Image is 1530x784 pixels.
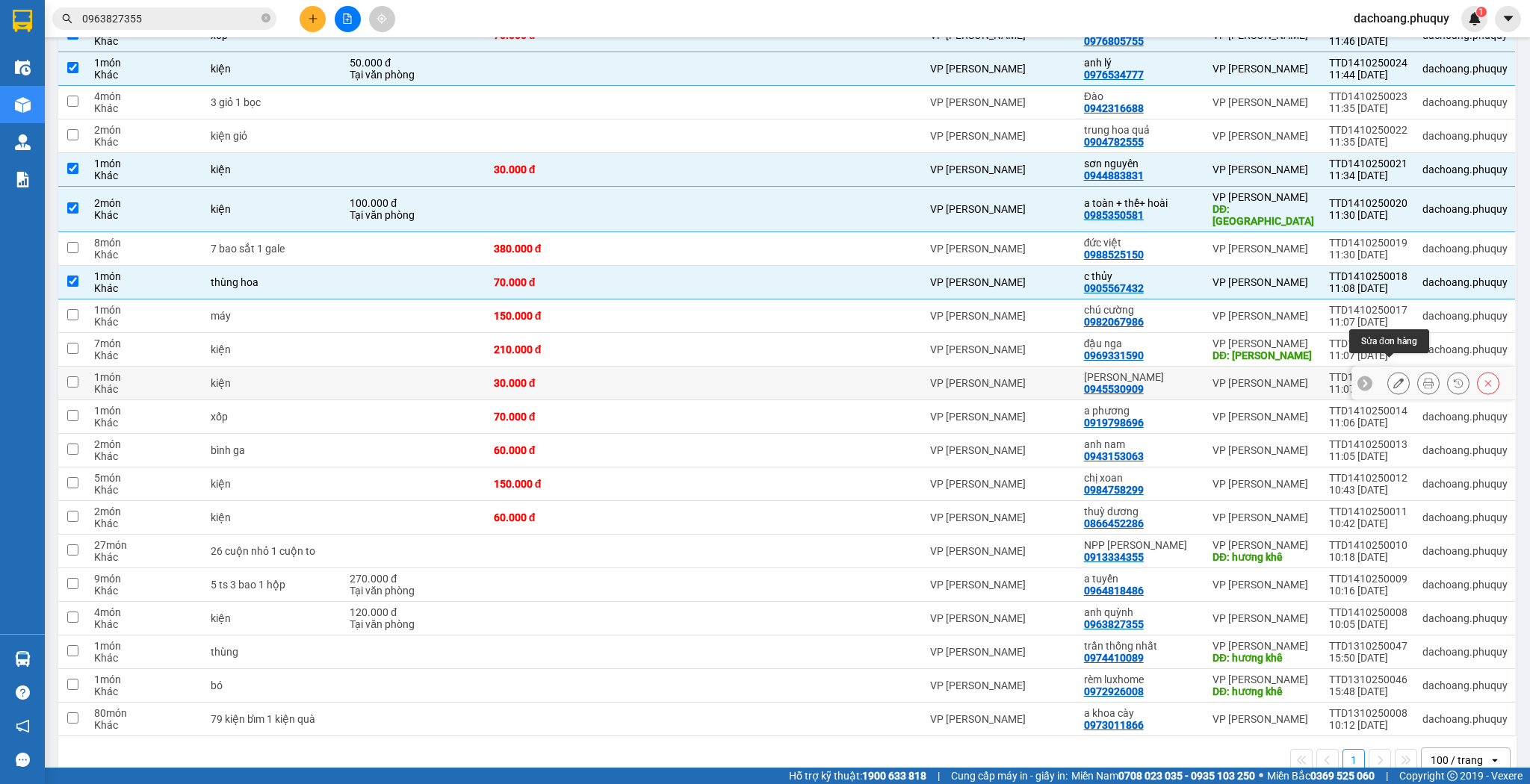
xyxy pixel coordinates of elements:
[211,203,335,215] div: kiện
[1084,652,1144,664] div: 0974410089
[94,304,196,316] div: 1 món
[94,69,196,81] div: Khác
[1084,35,1144,47] div: 0976805755
[16,685,30,700] span: question-circle
[1084,169,1144,181] div: 0944883831
[930,164,1069,175] div: VP [PERSON_NAME]
[15,134,31,150] img: warehouse-icon
[1212,673,1314,685] div: VP [PERSON_NAME]
[211,276,335,288] div: thùng hoa
[1495,6,1521,32] button: caret-down
[930,444,1069,456] div: VP [PERSON_NAME]
[1349,329,1429,353] div: Sửa đơn hàng
[94,685,196,697] div: Khác
[261,12,270,26] span: close-circle
[1084,438,1198,450] div: anh nam
[1084,349,1144,361] div: 0969331590
[1329,90,1407,102] div: TTD1410250023
[94,35,196,47] div: Khác
[1212,377,1314,389] div: VP [PERSON_NAME]
[1212,411,1314,423] div: VP [PERSON_NAME]
[1084,505,1198,517] div: thuỳ dương
[1422,130,1508,142] div: dachoang.phuquy
[930,713,1069,725] div: VP [PERSON_NAME]
[1478,7,1484,17] span: 1
[1084,249,1144,261] div: 0988525150
[1329,349,1407,361] div: 11:07 [DATE]
[1212,96,1314,108] div: VP [PERSON_NAME]
[1071,768,1255,784] span: Miền Nam
[1422,646,1508,658] div: dachoang.phuquy
[15,651,31,667] img: warehouse-icon
[1329,316,1407,328] div: 11:07 [DATE]
[930,63,1069,75] div: VP [PERSON_NAME]
[494,511,625,523] div: 60.000 đ
[211,96,335,108] div: 3 giỏ 1 bọc
[1329,417,1407,429] div: 11:06 [DATE]
[1084,316,1144,328] div: 0982067986
[930,545,1069,557] div: VP [PERSON_NAME]
[1329,136,1407,148] div: 11:35 [DATE]
[350,57,478,69] div: 50.000 đ
[308,13,318,24] span: plus
[930,203,1069,215] div: VP [PERSON_NAME]
[1476,7,1487,17] sup: 1
[1084,90,1198,102] div: Đào
[16,719,30,733] span: notification
[1212,63,1314,75] div: VP [PERSON_NAME]
[1422,545,1508,557] div: dachoang.phuquy
[1422,713,1508,725] div: dachoang.phuquy
[938,768,940,784] span: |
[1084,606,1198,618] div: anh quỳnh
[1422,511,1508,523] div: dachoang.phuquy
[1329,169,1407,181] div: 11:34 [DATE]
[94,169,196,181] div: Khác
[94,158,196,169] div: 1 món
[94,484,196,496] div: Khác
[350,618,478,630] div: Tại văn phòng
[1502,12,1515,25] span: caret-down
[1447,771,1458,781] span: copyright
[1329,484,1407,496] div: 10:43 [DATE]
[94,197,196,209] div: 2 món
[211,243,335,255] div: 7 bao sắt 1 gale
[94,405,196,417] div: 1 món
[1084,383,1144,395] div: 0945530909
[1329,606,1407,618] div: TTD1410250008
[1212,191,1314,203] div: VP [PERSON_NAME]
[94,652,196,664] div: Khác
[1118,770,1255,782] strong: 0708 023 035 - 0935 103 250
[1329,685,1407,697] div: 15:48 [DATE]
[1342,749,1365,771] button: 1
[1422,203,1508,215] div: dachoang.phuquy
[211,444,335,456] div: bình ga
[1422,243,1508,255] div: dachoang.phuquy
[350,69,478,81] div: Tại văn phòng
[211,646,335,658] div: thùng
[1084,618,1144,630] div: 0963827355
[211,63,335,75] div: kiện
[350,209,478,221] div: Tại văn phòng
[1212,203,1314,227] div: DĐ: can lộc
[1329,197,1407,209] div: TTD1410250020
[1084,405,1198,417] div: a phương
[94,349,196,361] div: Khác
[951,768,1068,784] span: Cung cấp máy in - giấy in:
[1329,69,1407,81] div: 11:44 [DATE]
[94,249,196,261] div: Khác
[94,383,196,395] div: Khác
[789,768,926,784] span: Hỗ trợ kỹ thuật:
[1422,164,1508,175] div: dachoang.phuquy
[1422,310,1508,322] div: dachoang.phuquy
[1329,383,1407,395] div: 11:07 [DATE]
[1084,719,1144,731] div: 0973011866
[930,612,1069,624] div: VP [PERSON_NAME]
[211,545,335,557] div: 26 cuộn nhỏ 1 cuộn to
[94,102,196,114] div: Khác
[1329,35,1407,47] div: 11:46 [DATE]
[211,310,335,322] div: máy
[94,450,196,462] div: Khác
[1084,197,1198,209] div: a toàn + thể+ hoài
[1329,405,1407,417] div: TTD1410250014
[94,618,196,630] div: Khác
